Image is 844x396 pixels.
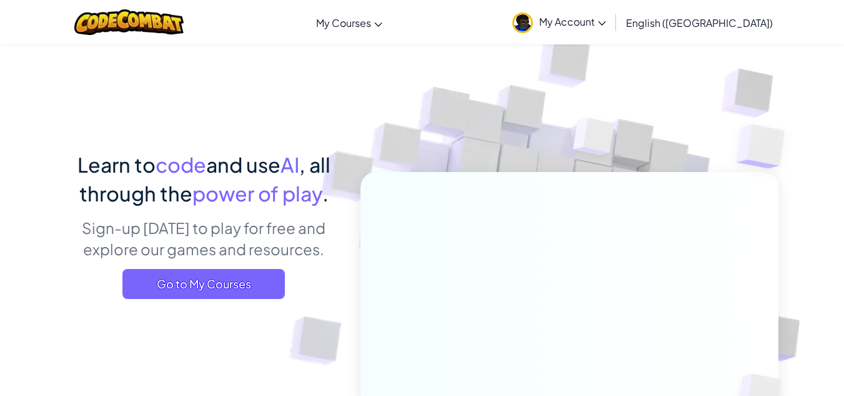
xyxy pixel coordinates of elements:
[310,6,389,39] a: My Courses
[192,181,322,206] span: power of play
[549,93,639,186] img: Overlap cubes
[506,3,612,42] a: My Account
[712,94,820,200] img: Overlap cubes
[539,15,606,28] span: My Account
[322,181,329,206] span: .
[281,152,299,177] span: AI
[156,152,206,177] span: code
[66,217,342,260] p: Sign-up [DATE] to play for free and explore our games and resources.
[206,152,281,177] span: and use
[74,9,184,35] img: CodeCombat logo
[316,16,371,29] span: My Courses
[122,269,285,299] a: Go to My Courses
[626,16,773,29] span: English ([GEOGRAPHIC_DATA])
[77,152,156,177] span: Learn to
[512,13,533,33] img: avatar
[620,6,779,39] a: English ([GEOGRAPHIC_DATA])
